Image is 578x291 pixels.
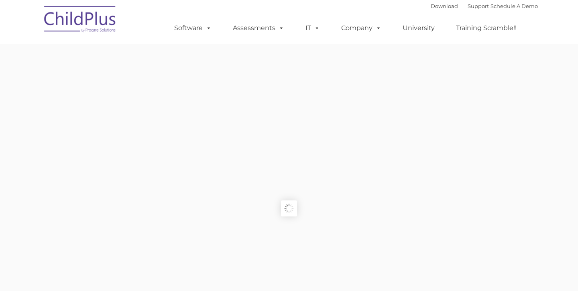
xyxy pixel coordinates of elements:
[431,3,458,9] a: Download
[431,3,538,9] font: |
[225,20,292,36] a: Assessments
[395,20,443,36] a: University
[166,20,220,36] a: Software
[297,20,328,36] a: IT
[468,3,489,9] a: Support
[490,3,538,9] a: Schedule A Demo
[333,20,389,36] a: Company
[448,20,525,36] a: Training Scramble!!
[40,0,120,40] img: ChildPlus by Procare Solutions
